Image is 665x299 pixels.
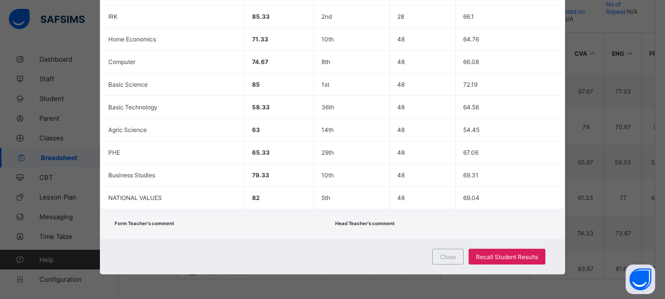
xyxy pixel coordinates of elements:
[321,194,330,201] span: 5th
[108,171,155,179] span: Business Studies
[626,265,655,294] button: Open asap
[397,171,405,179] span: 48
[252,13,270,20] span: 85.33
[108,35,156,43] span: Home Economics
[397,81,405,88] span: 48
[252,81,260,88] span: 85
[397,35,405,43] span: 48
[397,149,405,156] span: 48
[463,103,479,111] span: 64.56
[397,194,405,201] span: 48
[108,103,158,111] span: Basic Technology
[252,103,270,111] span: 58.33
[252,35,268,43] span: 71.33
[476,253,538,261] span: Recall Student Results
[463,126,479,133] span: 54.45
[440,253,456,261] span: Close
[463,58,479,66] span: 66.08
[463,81,477,88] span: 72.19
[397,103,405,111] span: 48
[252,171,269,179] span: 79.33
[321,13,332,20] span: 2nd
[108,81,148,88] span: Basic Science
[397,126,405,133] span: 48
[463,171,478,179] span: 69.31
[321,103,334,111] span: 36th
[252,149,270,156] span: 65.33
[115,221,174,226] span: Form Teacher's comment
[252,58,268,66] span: 74.67
[252,194,260,201] span: 82
[108,13,118,20] span: IRK
[108,126,147,133] span: Agric Science
[397,58,405,66] span: 48
[108,58,135,66] span: Computer
[321,35,334,43] span: 10th
[463,13,474,20] span: 66.1
[463,35,479,43] span: 64.76
[397,13,404,20] span: 28
[321,58,330,66] span: 8th
[321,126,334,133] span: 14th
[335,221,395,226] span: Head Teacher's comment
[463,194,479,201] span: 69.04
[321,81,329,88] span: 1st
[108,149,120,156] span: PHE
[321,149,334,156] span: 29th
[463,149,478,156] span: 67.06
[252,126,260,133] span: 63
[108,194,162,201] span: NATIONAL VALUES
[321,171,334,179] span: 10th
